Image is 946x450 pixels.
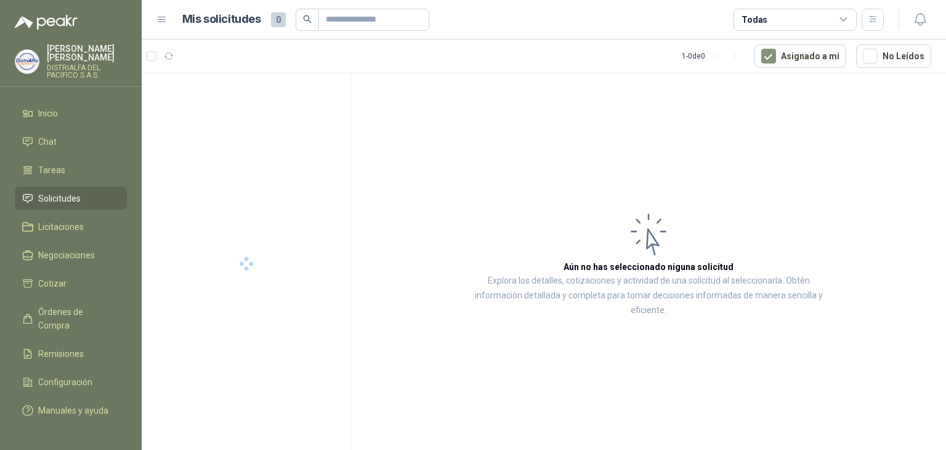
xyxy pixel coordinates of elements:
[38,107,58,120] span: Inicio
[682,46,745,66] div: 1 - 0 de 0
[15,15,78,30] img: Logo peakr
[47,44,127,62] p: [PERSON_NAME] [PERSON_NAME]
[564,260,734,274] h3: Aún no has seleccionado niguna solicitud
[47,64,127,79] p: DISTRIALFA DEL PACIFICO S.A.S.
[38,305,115,332] span: Órdenes de Compra
[15,102,127,125] a: Inicio
[38,404,108,417] span: Manuales y ayuda
[38,220,84,234] span: Licitaciones
[15,50,39,73] img: Company Logo
[38,135,57,149] span: Chat
[15,399,127,422] a: Manuales y ayuda
[38,192,81,205] span: Solicitudes
[38,375,92,389] span: Configuración
[38,277,67,290] span: Cotizar
[474,274,823,318] p: Explora los detalles, cotizaciones y actividad de una solicitud al seleccionarla. Obtén informaci...
[303,15,312,23] span: search
[15,130,127,153] a: Chat
[15,300,127,337] a: Órdenes de Compra
[15,370,127,394] a: Configuración
[38,163,65,177] span: Tareas
[15,272,127,295] a: Cotizar
[38,347,84,361] span: Remisiones
[15,342,127,366] a: Remisiones
[15,243,127,267] a: Negociaciones
[182,10,261,28] h1: Mis solicitudes
[271,12,286,27] span: 0
[15,215,127,239] a: Licitaciones
[856,44,931,68] button: No Leídos
[15,158,127,182] a: Tareas
[742,13,767,27] div: Todas
[15,187,127,210] a: Solicitudes
[754,44,846,68] button: Asignado a mi
[38,248,95,262] span: Negociaciones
